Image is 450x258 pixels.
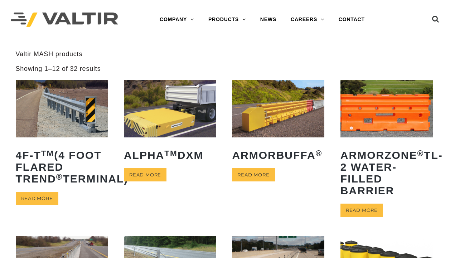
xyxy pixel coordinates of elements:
a: Read more about “4F-TTM (4 Foot Flared TREND® Terminal)” [16,192,58,205]
h2: ArmorZone TL-2 Water-Filled Barrier [340,144,433,202]
a: ALPHATMDXM [124,80,216,166]
a: Read more about “ArmorBuffa®” [232,168,275,181]
a: CAREERS [284,13,332,27]
a: PRODUCTS [201,13,253,27]
a: Read more about “ArmorZone® TL-2 Water-Filled Barrier” [340,204,383,217]
a: ArmorZone®TL-2 Water-Filled Barrier [340,80,433,202]
a: COMPANY [153,13,201,27]
sup: TM [164,149,178,158]
sup: ® [417,149,424,158]
h2: ALPHA DXM [124,144,216,166]
img: Valtir [11,13,118,27]
h2: ArmorBuffa [232,144,324,166]
sup: ® [316,149,323,158]
sup: TM [41,149,54,158]
a: ArmorBuffa® [232,80,324,166]
a: 4F-TTM(4 Foot Flared TREND®Terminal) [16,80,108,190]
a: NEWS [253,13,284,27]
p: Valtir MASH products [16,50,435,58]
p: Showing 1–12 of 32 results [16,65,101,73]
a: CONTACT [332,13,372,27]
a: Read more about “ALPHATM DXM” [124,168,166,181]
h2: 4F-T (4 Foot Flared TREND Terminal) [16,144,108,190]
sup: ® [56,172,63,181]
